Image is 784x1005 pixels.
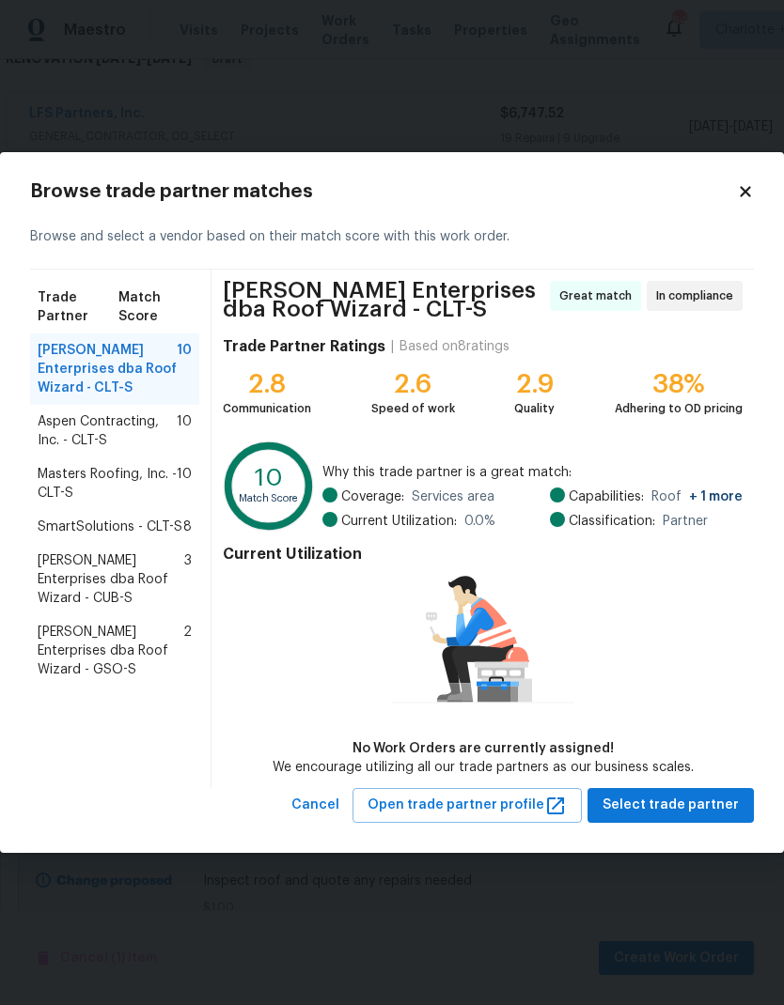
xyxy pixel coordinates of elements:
[177,465,192,502] span: 10
[38,412,177,450] span: Aspen Contracting, Inc. - CLT-S
[177,412,192,450] span: 10
[341,487,404,506] span: Coverage:
[412,487,494,506] span: Services area
[663,512,708,531] span: Partner
[341,512,457,531] span: Current Utilization:
[273,758,694,777] div: We encourage utilizing all our trade partners as our business scales.
[223,281,544,318] span: [PERSON_NAME] Enterprises dba Roof Wizard - CLT-S
[38,288,118,326] span: Trade Partner
[371,375,455,394] div: 2.6
[385,337,400,356] div: |
[291,794,339,817] span: Cancel
[273,739,694,758] div: No Work Orders are currently assigned!
[30,205,754,270] div: Browse and select a vendor based on their match score with this work order.
[183,623,192,679] span: 2
[223,375,311,394] div: 2.8
[284,788,347,823] button: Cancel
[184,551,192,608] span: 3
[559,286,639,305] span: Great match
[689,490,743,503] span: + 1 more
[514,399,555,418] div: Quality
[30,182,737,201] h2: Browse trade partner matches
[322,463,743,482] span: Why this trade partner is a great match:
[371,399,455,418] div: Speed of work
[514,375,555,394] div: 2.9
[368,794,567,817] span: Open trade partner profile
[464,512,495,531] span: 0.0 %
[38,341,177,397] span: [PERSON_NAME] Enterprises dba Roof Wizard - CLT-S
[38,551,184,608] span: [PERSON_NAME] Enterprises dba Roof Wizard - CUB-S
[656,286,741,305] span: In compliance
[118,288,192,326] span: Match Score
[239,493,299,503] text: Match Score
[615,399,743,418] div: Adhering to OD pricing
[183,518,192,536] span: 8
[38,465,177,502] span: Masters Roofing, Inc. - CLT-S
[569,512,655,531] span: Classification:
[38,518,182,536] span: SmartSolutions - CLT-S
[651,487,743,506] span: Roof
[569,487,644,506] span: Capabilities:
[588,788,754,823] button: Select trade partner
[223,545,743,564] h4: Current Utilization
[38,623,183,679] span: [PERSON_NAME] Enterprises dba Roof Wizard - GSO-S
[615,375,743,394] div: 38%
[255,466,283,491] text: 10
[353,788,582,823] button: Open trade partner profile
[177,341,192,397] span: 10
[603,794,739,817] span: Select trade partner
[400,337,510,356] div: Based on 8 ratings
[223,399,311,418] div: Communication
[223,337,385,356] h4: Trade Partner Ratings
